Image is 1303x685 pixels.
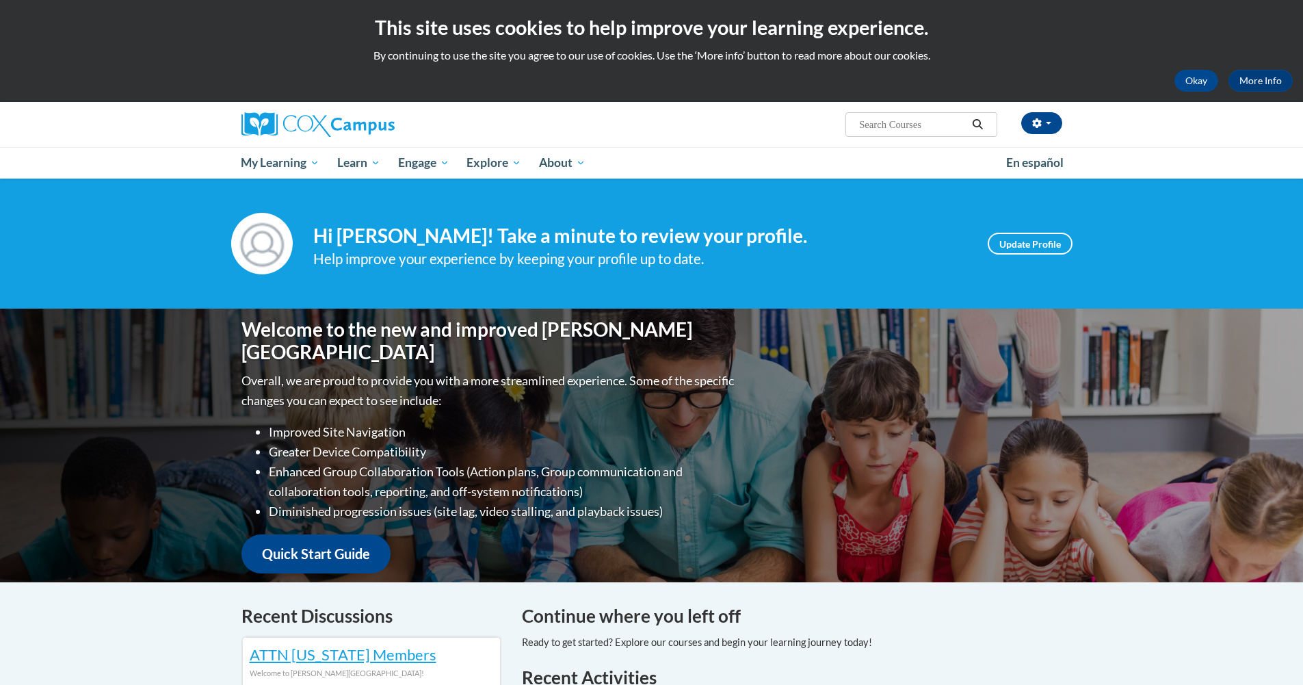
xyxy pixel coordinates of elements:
li: Greater Device Compatibility [269,442,737,462]
button: Okay [1174,70,1218,92]
h4: Hi [PERSON_NAME]! Take a minute to review your profile. [313,224,967,248]
p: Overall, we are proud to provide you with a more streamlined experience. Some of the specific cha... [241,371,737,411]
li: Improved Site Navigation [269,422,737,442]
a: Explore [458,147,530,179]
span: Engage [398,155,449,171]
p: By continuing to use the site you agree to our use of cookies. Use the ‘More info’ button to read... [10,48,1293,63]
img: Profile Image [231,213,293,274]
a: ATTN [US_STATE] Members [250,645,436,664]
a: Learn [328,147,389,179]
a: Engage [389,147,458,179]
h2: This site uses cookies to help improve your learning experience. [10,14,1293,41]
div: Welcome to [PERSON_NAME][GEOGRAPHIC_DATA]! [250,666,493,681]
h1: Welcome to the new and improved [PERSON_NAME][GEOGRAPHIC_DATA] [241,318,737,364]
a: Quick Start Guide [241,534,391,573]
div: Main menu [221,147,1083,179]
a: Cox Campus [241,112,501,137]
span: Learn [337,155,380,171]
a: My Learning [233,147,329,179]
span: En español [1006,155,1064,170]
li: Enhanced Group Collaboration Tools (Action plans, Group communication and collaboration tools, re... [269,462,737,502]
h4: Continue where you left off [522,603,1062,630]
a: About [530,147,594,179]
a: En español [997,148,1072,177]
a: More Info [1228,70,1293,92]
input: Search Courses [858,116,967,133]
span: My Learning [241,155,319,171]
span: Explore [466,155,521,171]
span: About [539,155,585,171]
button: Account Settings [1021,112,1062,134]
h4: Recent Discussions [241,603,501,630]
div: Help improve your experience by keeping your profile up to date. [313,248,967,270]
button: Search [967,116,988,133]
img: Cox Campus [241,112,395,137]
li: Diminished progression issues (site lag, video stalling, and playback issues) [269,502,737,521]
a: Update Profile [988,233,1072,255]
